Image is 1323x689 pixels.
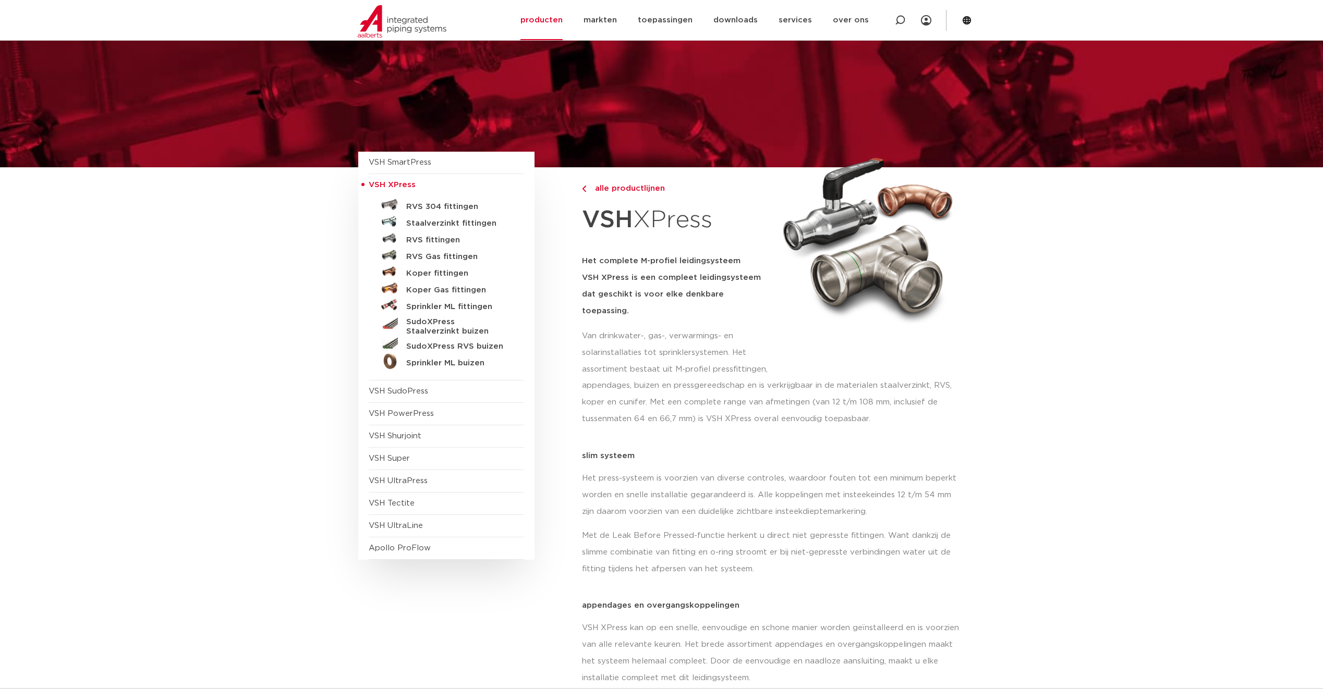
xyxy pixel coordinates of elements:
h5: SudoXPress Staalverzinkt buizen [406,317,509,336]
p: slim systeem [582,452,965,460]
a: RVS 304 fittingen [369,196,524,213]
a: RVS Gas fittingen [369,247,524,263]
p: Het press-systeem is voorzien van diverse controles, waardoor fouten tot een minimum beperkt word... [582,470,965,520]
a: Koper Gas fittingen [369,280,524,297]
a: Apollo ProFlow [369,544,431,552]
p: appendages en overgangskoppelingen [582,601,965,609]
a: VSH Tectite [369,499,415,507]
h5: Koper Gas fittingen [406,286,509,295]
a: Koper fittingen [369,263,524,280]
p: appendages, buizen en pressgereedschap en is verkrijgbaar in de materialen staalverzinkt, RVS, ko... [582,377,965,427]
h5: RVS 304 fittingen [406,202,509,212]
a: Sprinkler ML fittingen [369,297,524,313]
a: VSH Shurjoint [369,432,421,440]
a: SudoXPress Staalverzinkt buizen [369,313,524,336]
h5: Koper fittingen [406,269,509,278]
a: SudoXPress RVS buizen [369,336,524,353]
a: RVS fittingen [369,230,524,247]
a: VSH SmartPress [369,158,431,166]
h5: SudoXPress RVS buizen [406,342,509,351]
h5: RVS fittingen [406,236,509,245]
h5: Sprinkler ML buizen [406,359,509,368]
h5: Staalverzinkt fittingen [406,219,509,228]
a: VSH UltraLine [369,522,423,530]
a: alle productlijnen [582,182,771,195]
p: VSH XPress kan op een snelle, eenvoudige en schone manier worden geïnstalleerd en is voorzien van... [582,620,965,686]
p: Van drinkwater-, gas-, verwarmings- en solarinstallaties tot sprinklersystemen. Het assortiment b... [582,328,771,378]
img: chevron-right.svg [582,186,586,192]
a: VSH Super [369,454,410,462]
h5: RVS Gas fittingen [406,252,509,262]
p: Met de Leak Before Pressed-functie herkent u direct niet gepresste fittingen. Want dankzij de sli... [582,527,965,577]
span: alle productlijnen [589,184,665,192]
a: VSH PowerPress [369,410,434,417]
span: VSH XPress [369,181,416,189]
a: Staalverzinkt fittingen [369,213,524,230]
strong: VSH [582,208,633,232]
a: Sprinkler ML buizen [369,353,524,370]
h5: Het complete M-profiel leidingsysteem VSH XPress is een compleet leidingsysteem dat geschikt is v... [582,253,771,319]
a: VSH SudoPress [369,387,428,395]
h5: Sprinkler ML fittingen [406,302,509,312]
a: VSH UltraPress [369,477,428,485]
h1: XPress [582,200,771,240]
